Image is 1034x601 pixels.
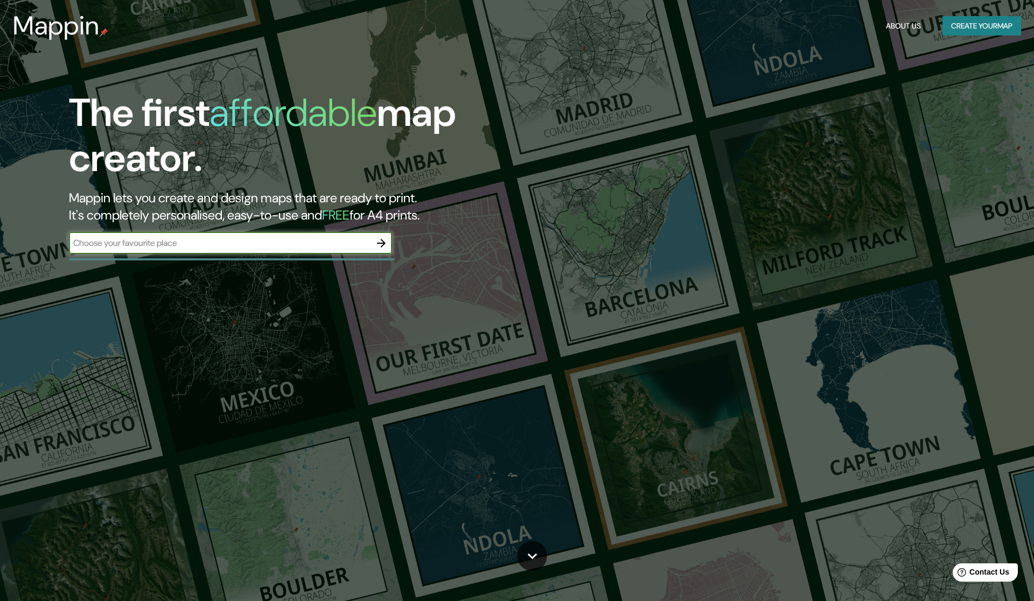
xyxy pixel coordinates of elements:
[209,88,377,138] h1: affordable
[69,237,371,249] input: Choose your favourite place
[322,207,350,223] h5: FREE
[13,11,100,41] h3: Mappin
[69,189,586,224] h2: Mappin lets you create and design maps that are ready to print. It's completely personalised, eas...
[882,16,925,36] button: About Us
[69,90,586,189] h1: The first map creator.
[942,16,1021,36] button: Create yourmap
[100,28,108,37] img: mappin-pin
[938,559,1022,589] iframe: Help widget launcher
